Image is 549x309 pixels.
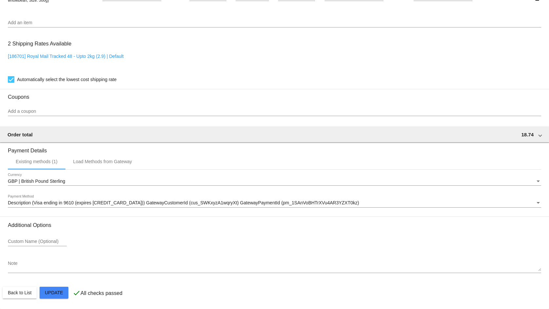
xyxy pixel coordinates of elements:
[8,179,65,184] span: GBP | British Pound Sterling
[8,143,541,154] h3: Payment Details
[40,287,68,299] button: Update
[73,159,132,164] div: Load Methods from Gateway
[8,290,31,295] span: Back to List
[8,37,71,51] h3: 2 Shipping Rates Available
[8,239,67,244] input: Custom Name (Optional)
[17,76,116,83] span: Automatically select the lowest cost shipping rate
[8,20,541,26] input: Add an item
[16,159,58,164] div: Existing methods (1)
[8,109,541,114] input: Add a coupon
[45,290,63,295] span: Update
[8,179,541,184] mat-select: Currency
[73,289,80,297] mat-icon: check
[8,54,124,59] a: [186701] Royal Mail Tracked 48 - Upto 2kg (2.9) | Default
[521,132,534,137] span: 18.74
[3,287,37,299] button: Back to List
[8,222,541,228] h3: Additional Options
[80,290,122,296] p: All checks passed
[8,200,541,206] mat-select: Payment Method
[8,132,33,137] span: Order total
[8,89,541,100] h3: Coupons
[8,200,359,205] span: Description (Visa ending in 9610 (expires [CREDIT_CARD_DATA])) GatewayCustomerId (cus_SWKxyzA1wqr...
